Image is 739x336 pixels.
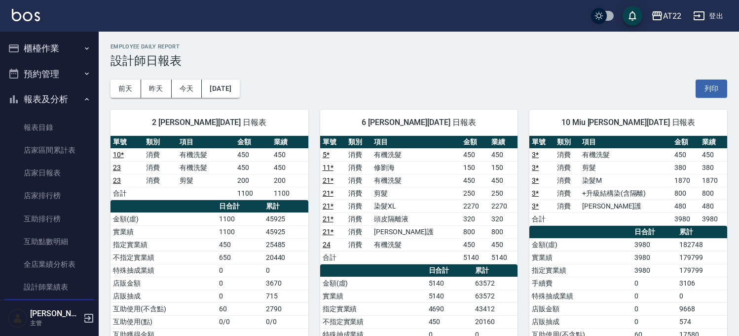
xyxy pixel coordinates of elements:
th: 類別 [144,136,177,149]
a: 店家區間累計表 [4,139,95,162]
th: 類別 [346,136,371,149]
button: 今天 [172,80,202,98]
td: 2270 [489,200,517,212]
td: 5140 [426,290,473,302]
td: 480 [700,200,727,212]
td: 800 [489,225,517,238]
button: [DATE] [202,80,239,98]
td: 3980 [632,264,677,277]
td: 染髮M [580,174,672,187]
td: 380 [672,161,700,174]
p: 主管 [30,319,80,328]
td: 63572 [473,277,517,290]
table: a dense table [529,136,727,226]
td: 5140 [461,251,489,264]
td: 5140 [426,277,473,290]
th: 業績 [700,136,727,149]
td: 消費 [346,174,371,187]
td: 消費 [346,187,371,200]
td: 450 [489,238,517,251]
td: 320 [461,212,489,225]
a: 24 [323,241,331,249]
td: 有機洗髮 [371,148,460,161]
td: 實業績 [111,225,217,238]
a: 23 [113,176,121,184]
td: 消費 [144,148,177,161]
td: 金額(虛) [320,277,426,290]
a: 設計師業績表 [4,276,95,298]
td: 5140 [489,251,517,264]
th: 日合計 [632,226,677,239]
th: 金額 [461,136,489,149]
td: 45925 [263,212,308,225]
td: 1100 [271,187,308,200]
span: 6 [PERSON_NAME][DATE] 日報表 [332,118,506,127]
td: 250 [461,187,489,200]
td: 43412 [473,302,517,315]
td: 有機洗髮 [580,148,672,161]
td: 特殊抽成業績 [529,290,631,302]
button: 列印 [696,80,727,98]
div: AT22 [663,10,681,22]
td: 消費 [554,200,580,212]
td: 179799 [677,264,727,277]
td: 消費 [144,161,177,174]
td: 1100 [217,212,263,225]
td: 消費 [346,161,371,174]
td: 手續費 [529,277,631,290]
td: 650 [217,251,263,264]
button: 預約管理 [4,61,95,87]
th: 日合計 [426,264,473,277]
td: 不指定實業績 [111,251,217,264]
table: a dense table [111,136,308,200]
button: save [623,6,642,26]
th: 項目 [177,136,235,149]
th: 金額 [235,136,271,149]
a: 全店業績分析表 [4,253,95,276]
button: 報表及分析 [4,86,95,112]
td: 250 [489,187,517,200]
td: 消費 [346,148,371,161]
td: 特殊抽成業績 [111,264,217,277]
td: +升級結構染(含隔離) [580,187,672,200]
td: 450 [489,174,517,187]
td: 0 [217,290,263,302]
td: 0/0 [263,315,308,328]
td: 800 [461,225,489,238]
td: 200 [235,174,271,187]
td: 指定實業績 [529,264,631,277]
td: 182748 [677,238,727,251]
td: 合計 [320,251,346,264]
td: 店販金額 [529,302,631,315]
td: 380 [700,161,727,174]
td: 互助使用(不含點) [111,302,217,315]
th: 類別 [554,136,580,149]
span: 10 Miu [PERSON_NAME][DATE] 日報表 [541,118,715,127]
td: 715 [263,290,308,302]
td: 60 [217,302,263,315]
td: 9668 [677,302,727,315]
td: 消費 [554,148,580,161]
th: 累計 [263,200,308,213]
td: 0 [632,277,677,290]
td: 0 [217,277,263,290]
td: 0 [677,290,727,302]
td: 消費 [554,174,580,187]
td: 450 [217,238,263,251]
h3: 設計師日報表 [111,54,727,68]
td: 45925 [263,225,308,238]
td: 450 [235,148,271,161]
td: 金額(虛) [529,238,631,251]
td: 店販金額 [111,277,217,290]
td: 合計 [111,187,144,200]
td: 1100 [235,187,271,200]
td: 150 [489,161,517,174]
td: 染髮XL [371,200,460,212]
td: 480 [672,200,700,212]
td: 20440 [263,251,308,264]
td: 店販抽成 [111,290,217,302]
a: 報表目錄 [4,116,95,139]
td: 有機洗髮 [371,174,460,187]
td: 有機洗髮 [371,238,460,251]
td: 修劉海 [371,161,460,174]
